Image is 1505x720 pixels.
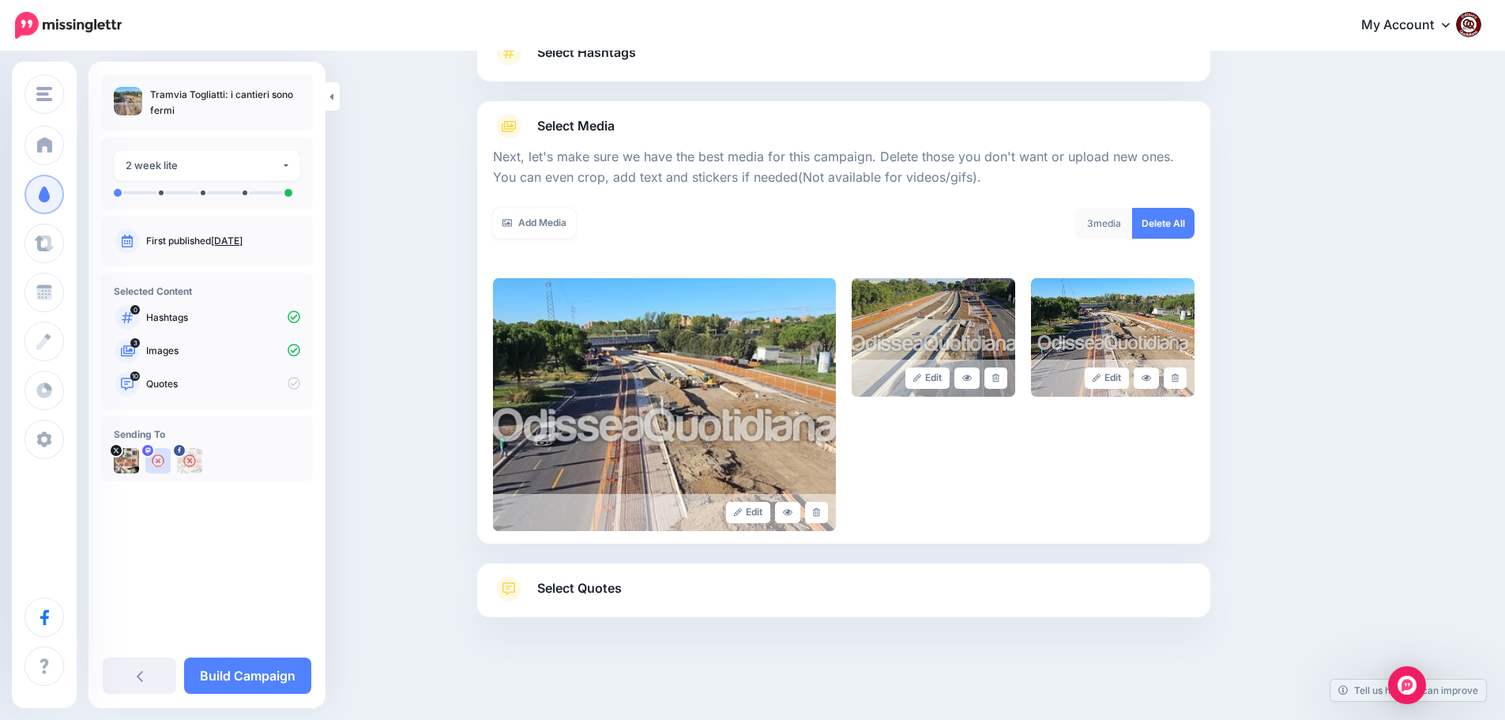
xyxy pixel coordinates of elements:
[211,235,243,247] a: [DATE]
[493,139,1195,531] div: Select Media
[130,305,140,315] span: 0
[1085,368,1130,389] a: Edit
[493,576,1195,617] a: Select Quotes
[130,338,140,348] span: 3
[146,377,300,391] p: Quotes
[852,278,1015,397] img: d7eb9ad349bc3912c6b48cfaff008654_large.jpg
[146,311,300,325] p: Hashtags
[146,234,300,248] p: First published
[905,368,950,389] a: Edit
[150,87,300,119] p: Tramvia Togliatti: i cantieri sono fermi
[1075,208,1133,239] div: media
[146,344,300,358] p: Images
[1345,6,1481,45] a: My Account
[114,448,139,473] img: uTTNWBrh-84924.jpeg
[1087,217,1093,229] span: 3
[537,115,615,137] span: Select Media
[36,87,52,101] img: menu.png
[537,42,636,63] span: Select Hashtags
[177,448,202,473] img: 463453305_2684324355074873_6393692129472495966_n-bsa154739.jpg
[537,578,622,599] span: Select Quotes
[493,147,1195,188] p: Next, let's make sure we have the best media for this campaign. Delete those you don't want or up...
[130,371,140,381] span: 10
[493,40,1195,81] a: Select Hashtags
[15,12,122,39] img: Missinglettr
[114,87,142,115] img: 0b823633142e46aaae1a2df5413b9956_thumb.jpg
[726,502,771,523] a: Edit
[1132,208,1195,239] a: Delete All
[1330,680,1486,701] a: Tell us how we can improve
[126,156,281,175] div: 2 week lite
[114,285,300,297] h4: Selected Content
[1388,666,1426,704] div: Open Intercom Messenger
[493,208,576,239] a: Add Media
[493,114,1195,139] a: Select Media
[114,428,300,440] h4: Sending To
[493,278,836,531] img: 0b823633142e46aaae1a2df5413b9956_large.jpg
[1031,278,1195,397] img: 314460542f301187863f6ec8b2b1e66d_large.jpg
[145,448,171,473] img: user_default_image.png
[114,150,300,181] button: 2 week lite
